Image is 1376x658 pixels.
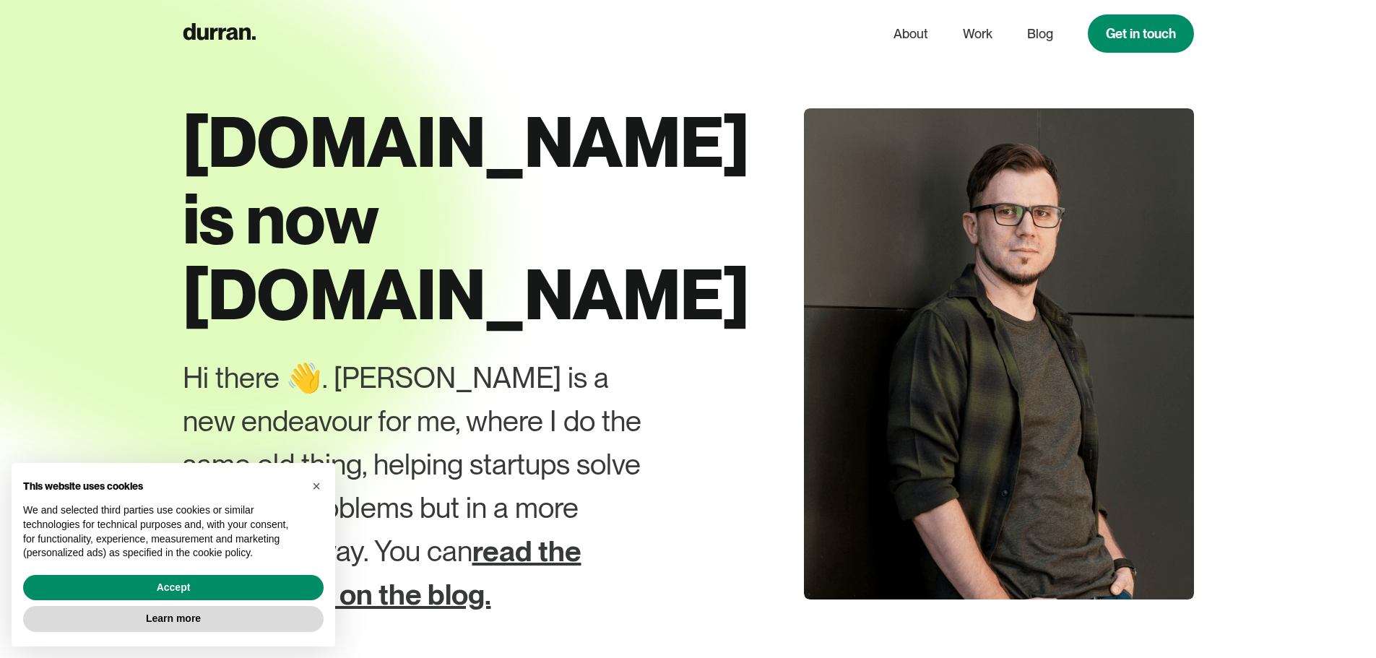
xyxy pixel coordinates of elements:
[183,356,664,616] div: Hi there 👋. [PERSON_NAME] is a new endeavour for me, where I do the same old thing, helping start...
[963,20,992,48] a: Work
[893,20,928,48] a: About
[183,534,581,612] a: read the whole story on the blog.
[183,20,256,48] a: home
[183,104,717,333] h1: [DOMAIN_NAME] is now [DOMAIN_NAME]
[1088,14,1194,53] a: Get in touch
[23,503,300,560] p: We and selected third parties use cookies or similar technologies for technical purposes and, wit...
[23,480,300,493] h2: This website uses cookies
[1027,20,1053,48] a: Blog
[312,478,321,494] span: ×
[23,606,324,632] button: Learn more
[305,475,328,498] button: Close this notice
[804,108,1194,599] img: Daniel Andor
[23,575,324,601] button: Accept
